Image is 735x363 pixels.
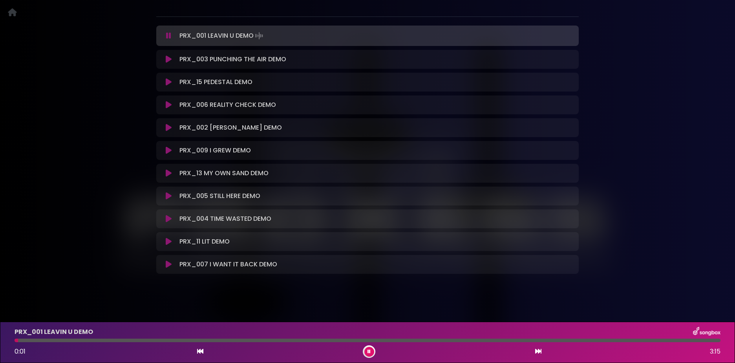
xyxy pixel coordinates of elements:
p: PRX_007 I WANT IT BACK DEMO [179,260,277,269]
img: waveform4.gif [254,30,265,41]
p: PRX_11 LIT DEMO [179,237,230,246]
p: PRX_006 REALITY CHECK DEMO [179,100,276,110]
p: PRX_001 LEAVIN U DEMO [179,30,265,41]
p: PRX_002 [PERSON_NAME] DEMO [179,123,282,132]
p: PRX_15 PEDESTAL DEMO [179,77,252,87]
p: PRX_005 STILL HERE DEMO [179,191,260,201]
p: PRX_003 PUNCHING THE AIR DEMO [179,55,286,64]
p: PRX_13 MY OWN SAND DEMO [179,169,269,178]
p: PRX_009 I GREW DEMO [179,146,251,155]
p: PRX_004 TIME WASTED DEMO [179,214,271,224]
